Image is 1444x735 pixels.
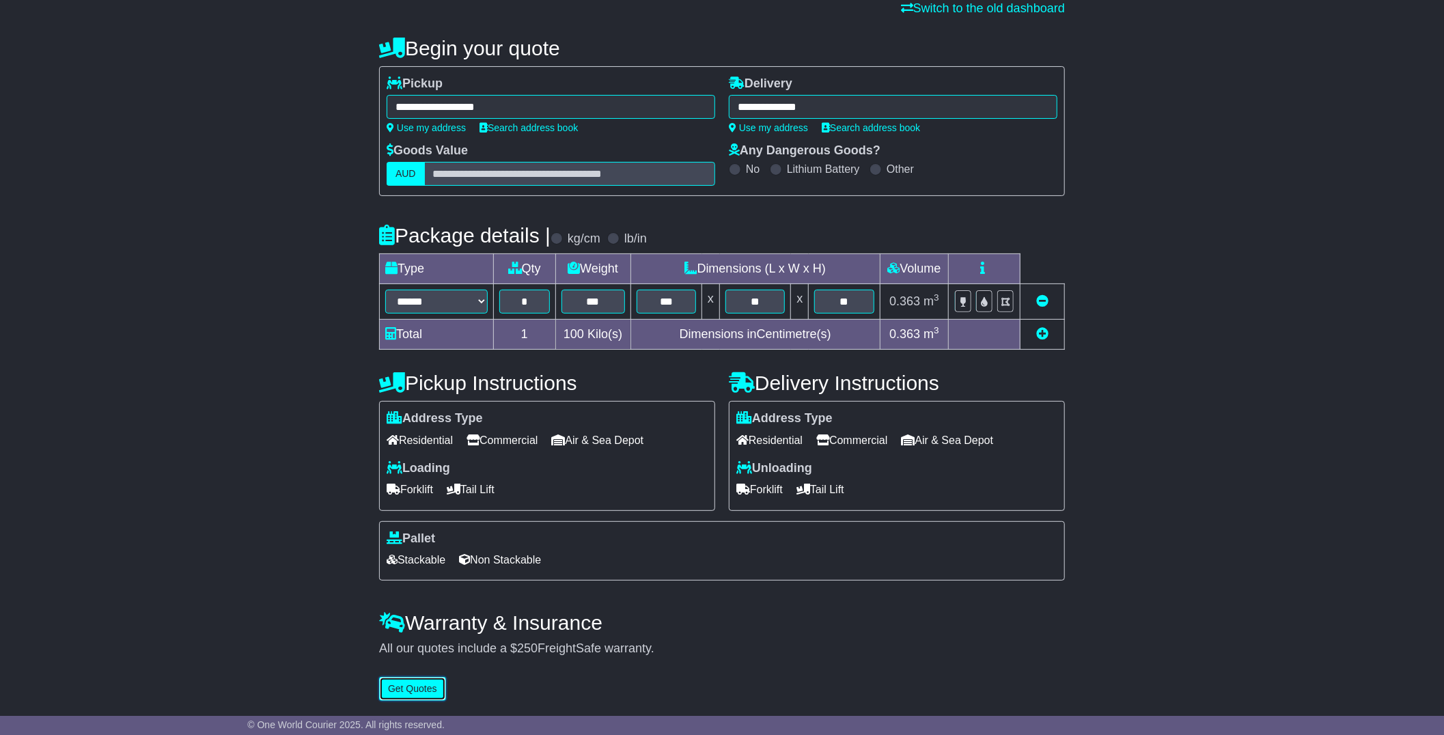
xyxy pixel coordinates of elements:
span: Forklift [736,479,783,500]
span: Commercial [816,430,887,451]
span: Non Stackable [459,549,541,570]
a: Remove this item [1036,294,1049,308]
h4: Package details | [379,224,551,247]
td: Kilo(s) [555,320,630,350]
span: m [924,294,939,308]
td: Total [380,320,494,350]
span: 0.363 [889,327,920,341]
span: 0.363 [889,294,920,308]
h4: Delivery Instructions [729,372,1065,394]
span: 250 [517,641,538,655]
label: Pallet [387,531,435,546]
span: Tail Lift [447,479,495,500]
label: Any Dangerous Goods? [729,143,880,158]
h4: Warranty & Insurance [379,611,1065,634]
a: Search address book [822,122,920,133]
td: Dimensions in Centimetre(s) [630,320,880,350]
label: Pickup [387,77,443,92]
span: Tail Lift [796,479,844,500]
button: Get Quotes [379,677,446,701]
label: Other [887,163,914,176]
a: Search address book [480,122,578,133]
td: x [702,284,720,320]
span: © One World Courier 2025. All rights reserved. [247,719,445,730]
span: Air & Sea Depot [552,430,644,451]
a: Use my address [387,122,466,133]
td: Dimensions (L x W x H) [630,254,880,284]
td: x [791,284,809,320]
label: No [746,163,760,176]
label: AUD [387,162,425,186]
span: Residential [387,430,453,451]
span: Stackable [387,549,445,570]
span: 100 [564,327,584,341]
label: kg/cm [568,232,600,247]
a: Add new item [1036,327,1049,341]
a: Use my address [729,122,808,133]
span: Forklift [387,479,433,500]
h4: Begin your quote [379,37,1065,59]
label: Address Type [736,411,833,426]
td: Volume [880,254,948,284]
span: Residential [736,430,803,451]
span: Air & Sea Depot [902,430,994,451]
label: lb/in [624,232,647,247]
sup: 3 [934,292,939,303]
label: Lithium Battery [787,163,860,176]
label: Loading [387,461,450,476]
span: Commercial [467,430,538,451]
label: Address Type [387,411,483,426]
div: All our quotes include a $ FreightSafe warranty. [379,641,1065,656]
td: Weight [555,254,630,284]
span: m [924,327,939,341]
sup: 3 [934,325,939,335]
h4: Pickup Instructions [379,372,715,394]
td: 1 [494,320,556,350]
td: Type [380,254,494,284]
label: Unloading [736,461,812,476]
td: Qty [494,254,556,284]
a: Switch to the old dashboard [901,1,1065,15]
label: Delivery [729,77,792,92]
label: Goods Value [387,143,468,158]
